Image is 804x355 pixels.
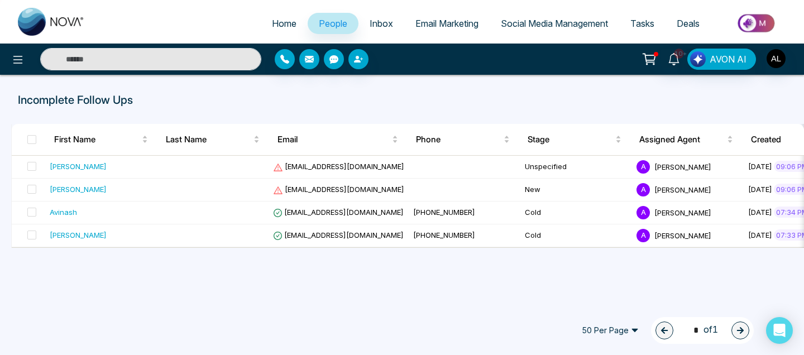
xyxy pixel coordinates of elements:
[630,18,654,29] span: Tasks
[45,124,157,155] th: First Name
[748,162,772,171] span: [DATE]
[766,317,793,344] div: Open Intercom Messenger
[636,206,650,219] span: A
[619,13,666,34] a: Tasks
[273,185,404,194] span: [EMAIL_ADDRESS][DOMAIN_NAME]
[654,162,711,171] span: [PERSON_NAME]
[319,18,347,29] span: People
[748,208,772,217] span: [DATE]
[358,13,404,34] a: Inbox
[748,231,772,239] span: [DATE]
[520,156,632,179] td: Unspecified
[261,13,308,34] a: Home
[272,18,296,29] span: Home
[636,229,650,242] span: A
[748,185,772,194] span: [DATE]
[18,8,85,36] img: Nova CRM Logo
[687,49,756,70] button: AVON AI
[54,133,140,146] span: First Name
[273,208,404,217] span: [EMAIL_ADDRESS][DOMAIN_NAME]
[674,49,684,59] span: 10+
[404,13,490,34] a: Email Marketing
[666,13,711,34] a: Deals
[166,133,251,146] span: Last Name
[50,184,107,195] div: [PERSON_NAME]
[639,133,725,146] span: Assigned Agent
[710,52,746,66] span: AVON AI
[50,229,107,241] div: [PERSON_NAME]
[767,49,786,68] img: User Avatar
[501,18,608,29] span: Social Media Management
[687,323,718,338] span: of 1
[413,208,475,217] span: [PHONE_NUMBER]
[661,49,687,68] a: 10+
[413,231,475,239] span: [PHONE_NUMBER]
[528,133,613,146] span: Stage
[677,18,700,29] span: Deals
[277,133,390,146] span: Email
[415,18,478,29] span: Email Marketing
[520,179,632,202] td: New
[654,231,711,239] span: [PERSON_NAME]
[490,13,619,34] a: Social Media Management
[269,124,407,155] th: Email
[574,322,647,339] span: 50 Per Page
[273,231,404,239] span: [EMAIL_ADDRESS][DOMAIN_NAME]
[308,13,358,34] a: People
[370,18,393,29] span: Inbox
[273,162,404,171] span: [EMAIL_ADDRESS][DOMAIN_NAME]
[18,92,525,108] p: Incomplete Follow Ups
[636,183,650,196] span: A
[630,124,742,155] th: Assigned Agent
[716,11,797,36] img: Market-place.gif
[520,202,632,224] td: Cold
[636,160,650,174] span: A
[520,224,632,247] td: Cold
[416,133,501,146] span: Phone
[690,51,706,67] img: Lead Flow
[407,124,519,155] th: Phone
[654,208,711,217] span: [PERSON_NAME]
[519,124,630,155] th: Stage
[157,124,269,155] th: Last Name
[654,185,711,194] span: [PERSON_NAME]
[50,161,107,172] div: [PERSON_NAME]
[50,207,77,218] div: Avinash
